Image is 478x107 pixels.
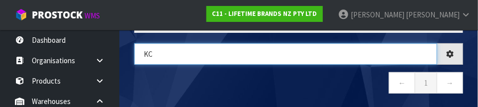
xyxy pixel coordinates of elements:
[212,9,317,18] strong: C11 - LIFETIME BRANDS NZ PTY LTD
[351,10,404,19] span: [PERSON_NAME]
[32,8,83,21] span: ProStock
[437,72,463,94] a: →
[415,72,437,94] a: 1
[15,8,27,21] img: cube-alt.png
[134,72,463,97] nav: Page navigation
[389,72,415,94] a: ←
[85,11,100,20] small: WMS
[134,43,437,65] input: Search inventories
[206,6,323,22] a: C11 - LIFETIME BRANDS NZ PTY LTD
[406,10,460,19] span: [PERSON_NAME]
